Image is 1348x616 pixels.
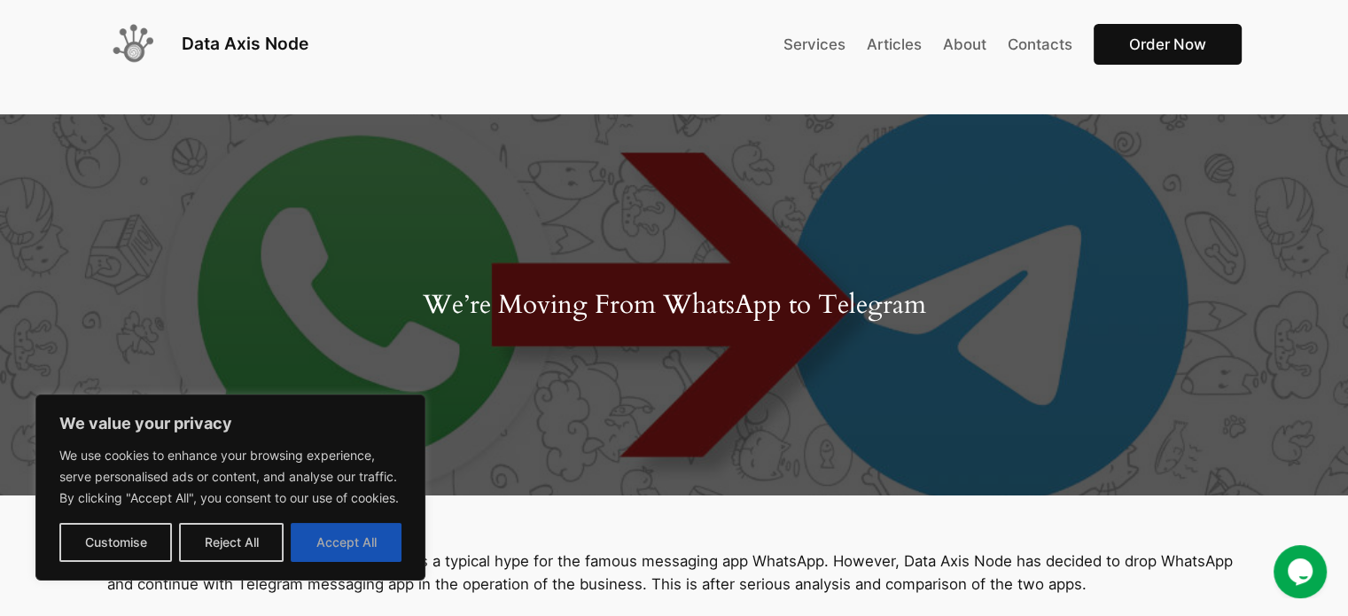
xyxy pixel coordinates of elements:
h1: We’re Moving From WhatsApp to Telegram [15,290,1333,320]
nav: Main Menu [783,24,1242,66]
span: Services [783,35,845,53]
a: Data Axis Node [182,33,308,54]
a: About [943,33,986,56]
a: Articles [867,33,922,56]
span: About [943,35,986,53]
img: Data Axis Node [107,18,160,71]
p: Everyone is here. You are missing out. This is a typical hype for the famous messaging app WhatsA... [107,550,1242,596]
iframe: chat widget [1274,545,1330,598]
button: Customise [59,523,172,562]
a: Services [783,33,845,56]
p: We value your privacy [59,413,401,434]
p: We use cookies to enhance your browsing experience, serve personalised ads or content, and analys... [59,445,401,509]
span: Contacts [1008,35,1072,53]
a: Contacts [1008,33,1072,56]
div: We value your privacy [35,394,425,581]
button: Accept All [291,523,401,562]
span: Articles [867,35,922,53]
button: Reject All [179,523,284,562]
a: Order Now [1094,24,1242,66]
